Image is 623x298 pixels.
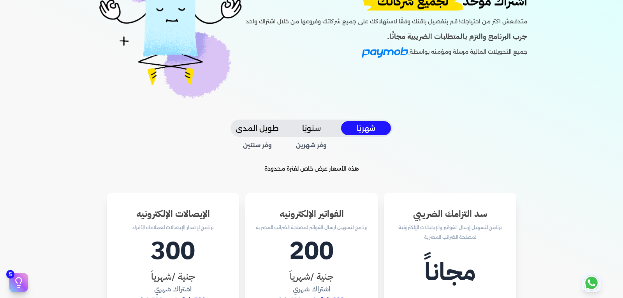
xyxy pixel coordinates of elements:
h3: الإيصالات الإلكترونيه [116,207,230,221]
span: وفر شهرين [286,141,337,150]
button: شهريًا [341,121,391,136]
h3: الفواتير الإلكترونيه [255,207,368,221]
button: طويل المدى [232,121,282,136]
h3: سد التزامك الضريبي [393,207,507,221]
p: هذه الأسعار عرض خاص لفترة محدودة [19,164,604,174]
p: برنامج لتسهيل ارسال الفواتير لمصلحة الضرائب المصريه [255,222,368,233]
button: 5 [9,273,28,292]
span: 5 [6,270,14,279]
span: وفر سنتين [232,141,283,150]
h3: جنية /شهرياَ [255,270,368,284]
h1: 300 [116,232,230,270]
span: جميع التحويلات المالية مرسلة ومؤمنه بواسطة [410,48,527,55]
h4: جرب البرنامج والتزم بالمتطلبات الضريبية مجانًا. [246,31,527,42]
h1: مجاناً [393,253,507,291]
p: برنامج لإصدار الإيصالات لعملاءك الأفراد [116,222,230,233]
p: متدفعش اكتر من احتياجك! قم بتفصيل باقتك وفقًا لاستهلاكك على جميع شركاتك وفروعها من خلال اشتراك واحد [246,11,527,27]
h4: اشتراك شهري [116,284,230,295]
h4: اشتراك شهري [255,284,368,295]
button: سنويًا [287,121,336,136]
p: برنامج لتسهيل إرسال الفواتير والإيصالات الإلكترونية لمصلحة الضرائب المصرية [393,222,507,242]
h1: 200 [255,232,368,270]
h3: جنية /شهرياَ [116,270,230,284]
